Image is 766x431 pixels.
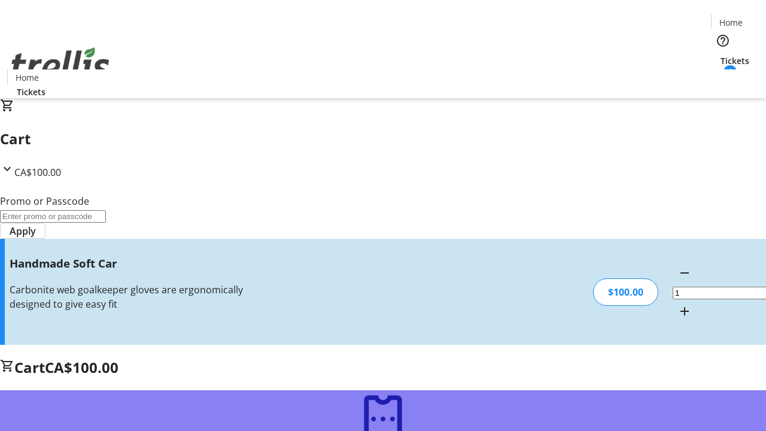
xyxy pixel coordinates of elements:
button: Decrement by one [673,261,697,285]
button: Cart [711,67,735,91]
button: Increment by one [673,299,697,323]
span: CA$100.00 [14,166,61,179]
h3: Handmade Soft Car [10,255,271,272]
a: Home [8,71,46,84]
img: Orient E2E Organization jVxkaWNjuz's Logo [7,34,114,94]
a: Tickets [711,54,759,67]
span: Tickets [721,54,749,67]
a: Tickets [7,86,55,98]
div: Carbonite web goalkeeper gloves are ergonomically designed to give easy fit [10,283,271,311]
span: Home [16,71,39,84]
span: CA$100.00 [45,357,118,377]
span: Home [719,16,743,29]
span: Apply [10,224,36,238]
a: Home [712,16,750,29]
button: Help [711,29,735,53]
div: $100.00 [593,278,658,306]
span: Tickets [17,86,45,98]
